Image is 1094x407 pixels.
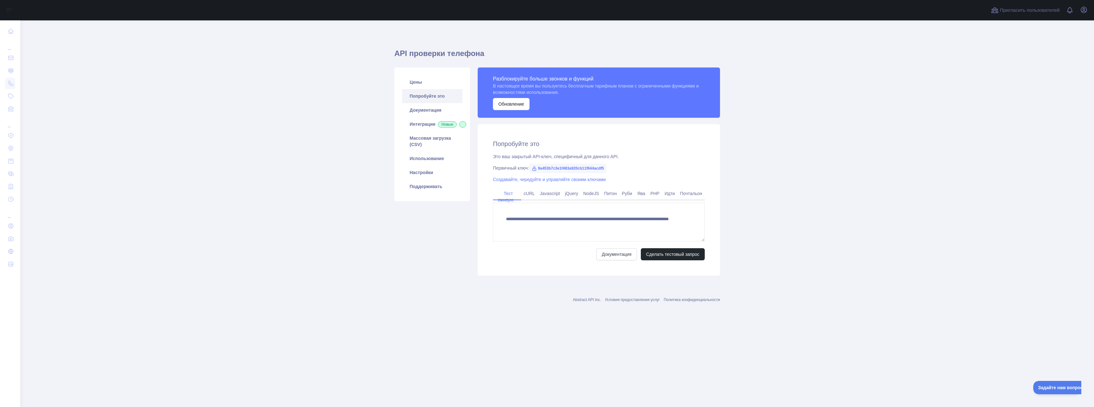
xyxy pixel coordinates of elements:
[5,4,50,9] font: Задайте нам вопрос
[402,131,462,151] a: Массовая загрузка (CSV)
[493,98,530,110] button: Обновление
[604,191,617,196] font: Питон
[410,184,442,189] font: Поддерживать
[402,151,462,165] a: Использование
[1000,7,1060,13] font: Пригласить пользователей
[524,191,535,196] font: cURL
[641,248,705,260] button: Сделать тестовый запрос
[402,117,462,131] a: ИнтеграцииНовые
[596,248,637,260] a: Документация
[565,191,578,196] font: jQuery
[493,154,619,159] font: Это ваш закрытый API-ключ, специфичный для данного API.
[8,46,11,51] font: ...
[538,166,604,171] font: 9a453b7c3e1f483a920cb11f644acdf5
[605,298,660,302] a: Условия предоставления услуг
[410,94,445,99] font: Попробуйте это
[665,191,675,196] font: Идти
[394,49,484,58] font: API проверки телефона
[498,191,514,202] font: Тест вживую
[402,165,462,179] a: Настройки
[990,5,1061,15] button: Пригласить пользователей
[410,108,441,113] font: Документация
[402,89,462,103] a: Попробуйте это
[583,191,599,196] font: NodeJS
[602,252,631,257] font: Документация
[498,102,524,107] font: Обновление
[410,170,433,175] font: Настройки
[8,124,11,128] font: ...
[646,252,700,257] font: Сделать тестовый запрос
[650,191,660,196] font: PHP
[410,80,422,85] font: Цены
[493,76,593,81] font: Разблокируйте больше звонков и функций
[402,179,462,193] a: Поддерживать
[622,191,632,196] font: Руби
[410,156,444,161] font: Использование
[493,165,529,171] font: Первичный ключ:
[402,75,462,89] a: Цены
[573,298,601,302] a: Abstract API Inc.
[540,191,560,196] font: Javascript
[680,191,702,196] font: Почтальон
[637,191,645,196] font: Ява
[410,136,451,147] font: Массовая загрузка (CSV)
[493,140,539,147] font: Попробуйте это
[441,122,453,127] font: Новые
[402,103,462,117] a: Документация
[410,122,435,127] font: Интеграции
[664,298,720,302] a: Политика конфиденциальности
[493,177,606,182] a: Создавайте, чередуйте и управляйте своими ключами
[493,83,699,95] font: В настоящее время вы пользуетесь бесплатным тарифным планом с ограниченными функциями и возможнос...
[1033,381,1081,394] iframe: Переключить поддержку клиентов
[8,214,11,219] font: ...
